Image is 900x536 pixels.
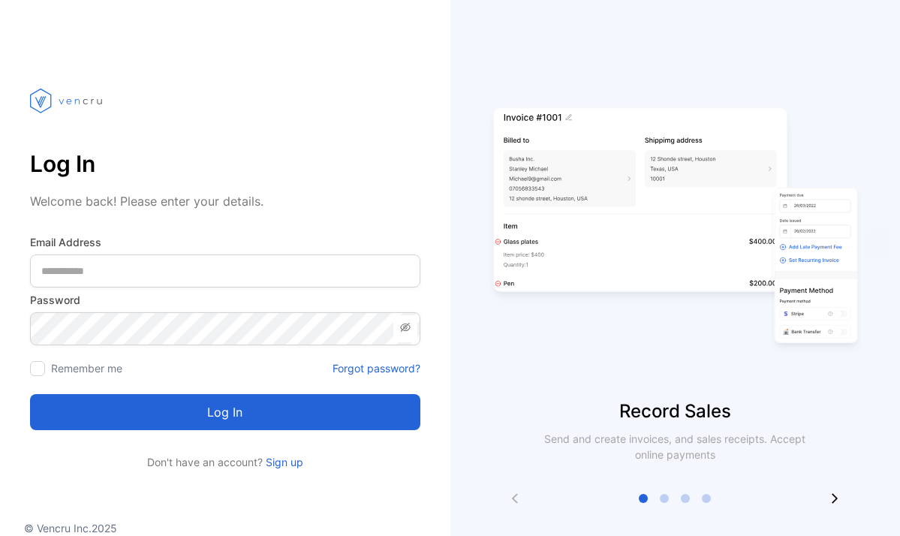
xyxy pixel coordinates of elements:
[30,192,420,210] p: Welcome back! Please enter your details.
[30,234,420,250] label: Email Address
[263,456,303,468] a: Sign up
[30,292,420,308] label: Password
[487,60,862,398] img: slider image
[51,362,122,375] label: Remember me
[30,60,105,141] img: vencru logo
[531,431,819,462] p: Send and create invoices, and sales receipts. Accept online payments
[30,146,420,182] p: Log In
[333,360,420,376] a: Forgot password?
[30,454,420,470] p: Don't have an account?
[30,394,420,430] button: Log in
